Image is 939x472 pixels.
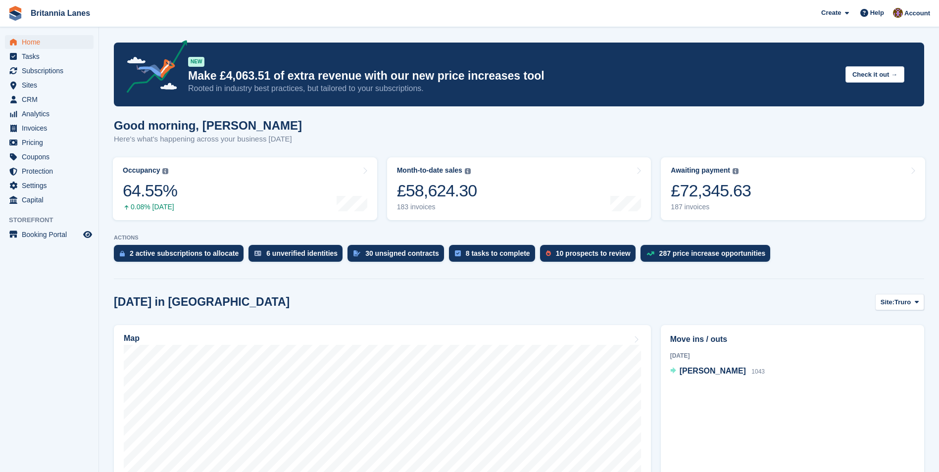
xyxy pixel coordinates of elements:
span: Coupons [22,150,81,164]
span: Subscriptions [22,64,81,78]
a: 6 unverified identities [248,245,347,267]
div: £72,345.63 [671,181,751,201]
span: Settings [22,179,81,192]
h2: Map [124,334,140,343]
span: Create [821,8,841,18]
img: prospect-51fa495bee0391a8d652442698ab0144808aea92771e9ea1ae160a38d050c398.svg [546,250,551,256]
a: 2 active subscriptions to allocate [114,245,248,267]
div: 8 tasks to complete [466,249,530,257]
a: menu [5,136,94,149]
span: [PERSON_NAME] [680,367,746,375]
span: Protection [22,164,81,178]
div: [DATE] [670,351,915,360]
img: icon-info-grey-7440780725fd019a000dd9b08b2336e03edf1995a4989e88bcd33f0948082b44.svg [162,168,168,174]
div: Occupancy [123,166,160,175]
p: ACTIONS [114,235,924,241]
img: price_increase_opportunities-93ffe204e8149a01c8c9dc8f82e8f89637d9d84a8eef4429ea346261dce0b2c0.svg [646,251,654,256]
span: Help [870,8,884,18]
span: CRM [22,93,81,106]
div: 0.08% [DATE] [123,203,177,211]
a: menu [5,78,94,92]
a: 287 price increase opportunities [641,245,776,267]
div: 183 invoices [397,203,477,211]
div: 64.55% [123,181,177,201]
a: [PERSON_NAME] 1043 [670,365,765,378]
div: Awaiting payment [671,166,730,175]
a: Month-to-date sales £58,624.30 183 invoices [387,157,651,220]
span: Account [904,8,930,18]
img: contract_signature_icon-13c848040528278c33f63329250d36e43548de30e8caae1d1a13099fd9432cc5.svg [353,250,360,256]
h2: Move ins / outs [670,333,915,345]
a: Preview store [82,229,94,240]
img: Andy Collier [893,8,903,18]
div: 187 invoices [671,203,751,211]
div: Month-to-date sales [397,166,462,175]
h1: Good morning, [PERSON_NAME] [114,119,302,132]
button: Check it out → [845,66,904,83]
div: NEW [188,57,204,67]
span: Invoices [22,121,81,135]
span: Pricing [22,136,81,149]
img: verify_identity-adf6edd0f0f0b5bbfe63781bf79b02c33cf7c696d77639b501bdc392416b5a36.svg [254,250,261,256]
img: stora-icon-8386f47178a22dfd0bd8f6a31ec36ba5ce8667c1dd55bd0f319d3a0aa187defe.svg [8,6,23,21]
span: Analytics [22,107,81,121]
img: icon-info-grey-7440780725fd019a000dd9b08b2336e03edf1995a4989e88bcd33f0948082b44.svg [733,168,739,174]
span: Truro [894,297,911,307]
a: menu [5,35,94,49]
a: 30 unsigned contracts [347,245,449,267]
a: menu [5,64,94,78]
a: Britannia Lanes [27,5,94,21]
a: menu [5,121,94,135]
a: Occupancy 64.55% 0.08% [DATE] [113,157,377,220]
p: Here's what's happening across your business [DATE] [114,134,302,145]
img: active_subscription_to_allocate_icon-d502201f5373d7db506a760aba3b589e785aa758c864c3986d89f69b8ff3... [120,250,125,257]
a: 8 tasks to complete [449,245,540,267]
span: Home [22,35,81,49]
div: 30 unsigned contracts [365,249,439,257]
img: task-75834270c22a3079a89374b754ae025e5fb1db73e45f91037f5363f120a921f8.svg [455,250,461,256]
a: menu [5,150,94,164]
span: Storefront [9,215,99,225]
button: Site: Truro [875,294,924,310]
span: Booking Portal [22,228,81,241]
p: Rooted in industry best practices, but tailored to your subscriptions. [188,83,838,94]
h2: [DATE] in [GEOGRAPHIC_DATA] [114,295,290,309]
a: menu [5,164,94,178]
span: Capital [22,193,81,207]
a: menu [5,193,94,207]
a: menu [5,228,94,241]
a: Awaiting payment £72,345.63 187 invoices [661,157,925,220]
div: 10 prospects to review [556,249,631,257]
div: 287 price increase opportunities [659,249,766,257]
span: Sites [22,78,81,92]
a: menu [5,107,94,121]
a: 10 prospects to review [540,245,641,267]
img: icon-info-grey-7440780725fd019a000dd9b08b2336e03edf1995a4989e88bcd33f0948082b44.svg [465,168,471,174]
a: menu [5,49,94,63]
div: 6 unverified identities [266,249,338,257]
span: 1043 [751,368,765,375]
div: 2 active subscriptions to allocate [130,249,239,257]
img: price-adjustments-announcement-icon-8257ccfd72463d97f412b2fc003d46551f7dbcb40ab6d574587a9cd5c0d94... [118,40,188,96]
a: menu [5,93,94,106]
p: Make £4,063.51 of extra revenue with our new price increases tool [188,69,838,83]
a: menu [5,179,94,192]
span: Tasks [22,49,81,63]
div: £58,624.30 [397,181,477,201]
span: Site: [881,297,894,307]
